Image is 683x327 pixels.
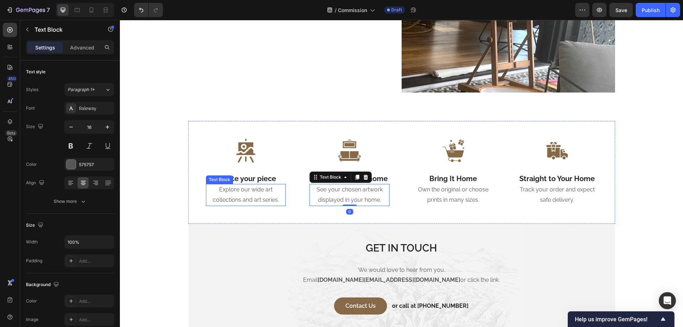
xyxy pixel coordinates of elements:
[226,189,233,195] div: 0
[397,153,477,164] h2: Straight to Your Home
[65,236,114,248] input: Auto
[134,3,163,17] div: Undo/Redo
[35,25,95,34] p: Text Block
[79,258,112,264] div: Add...
[3,3,53,17] button: 7
[35,44,55,51] p: Settings
[293,153,374,164] h2: Bring It Home
[176,245,388,255] p: We would love to hear from you.
[398,165,477,185] p: Track your order and expect safe delivery.
[79,105,112,112] div: Raleway
[79,298,112,305] div: Add...
[5,130,17,136] div: Beta
[190,165,269,185] p: See your chosen artwork displayed in your home.
[26,105,35,111] div: Font
[338,6,367,14] span: Commission
[79,317,112,323] div: Add...
[175,221,388,236] h2: GET IN TOUCH
[70,44,94,51] p: Advanced
[26,280,60,290] div: Background
[54,198,87,205] div: Show more
[64,83,114,96] button: Paragraph 1*
[335,6,337,14] span: /
[120,20,683,327] iframe: To enrich screen reader interactions, please activate Accessibility in Grammarly extension settings
[218,119,242,143] img: view_room.png
[214,278,267,295] button: Contact Us
[609,3,633,17] button: Save
[26,195,114,208] button: Show more
[659,292,676,309] div: Open Intercom Messenger
[68,86,95,93] span: Paragraph 1*
[615,7,627,13] span: Save
[47,6,50,14] p: 7
[198,257,340,263] a: [DOMAIN_NAME][EMAIL_ADDRESS][DOMAIN_NAME]
[79,162,112,168] div: 575757
[226,282,256,290] div: Contact Us
[7,76,17,81] div: 450
[294,165,373,185] p: Own the original or choose prints in many sizes.
[26,239,38,245] div: Width
[575,315,667,323] button: Show survey - Help us improve GemPages!
[26,316,38,323] div: Image
[176,255,388,265] p: Email or click the link.
[26,86,38,93] div: Styles
[26,258,42,264] div: Padding
[636,3,666,17] button: Publish
[575,316,659,323] span: Help us improve GemPages!
[26,178,46,188] div: Align
[425,119,449,143] img: delivery.png
[26,221,45,230] div: Size
[322,119,345,143] img: place_order.png
[642,6,660,14] div: Publish
[391,7,402,13] span: Draft
[26,298,37,304] div: Color
[198,154,223,160] div: Text Block
[272,282,349,290] p: or call at [PHONE_NUMBER]
[26,161,37,168] div: Color
[26,69,46,75] div: Text style
[26,122,45,132] div: Size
